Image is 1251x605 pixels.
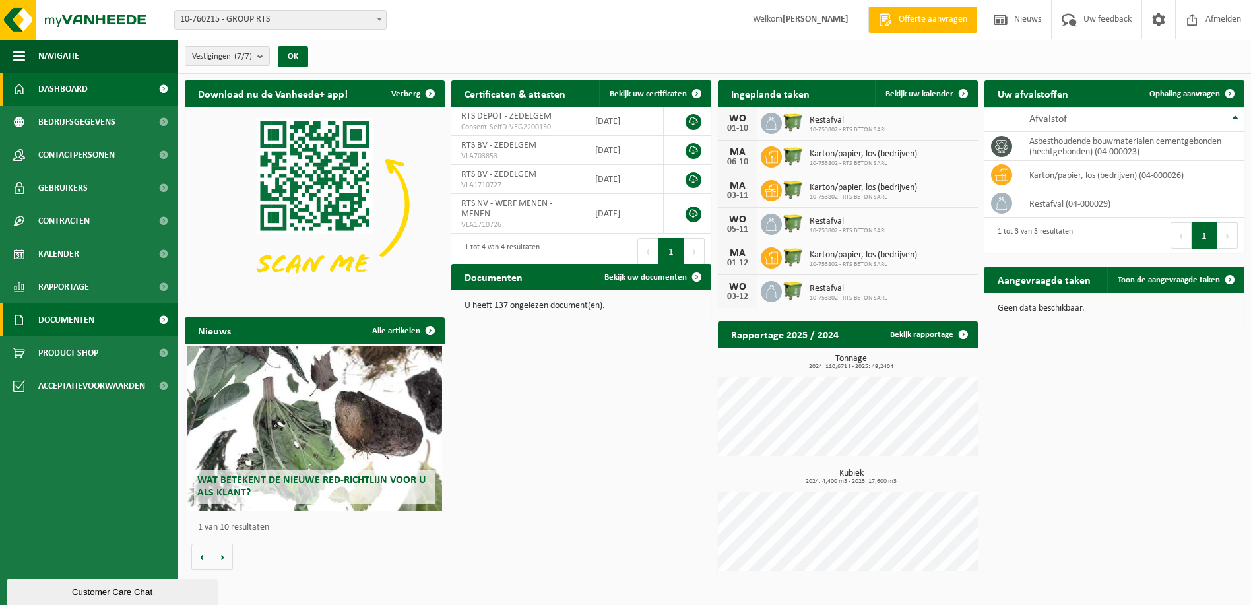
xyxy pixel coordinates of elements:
a: Bekijk uw kalender [875,80,977,107]
span: Restafval [810,115,887,126]
span: Contactpersonen [38,139,115,172]
span: RTS DEPOT - ZEDELGEM [461,111,552,121]
img: WB-1100-HPE-GN-50 [782,178,804,201]
div: 1 tot 3 van 3 resultaten [991,221,1073,250]
span: RTS BV - ZEDELGEM [461,141,536,150]
span: VLA703853 [461,151,575,162]
a: Bekijk uw certificaten [599,80,710,107]
span: Afvalstof [1029,114,1067,125]
span: 10-753802 - RTS BETON SARL [810,294,887,302]
span: Karton/papier, los (bedrijven) [810,250,917,261]
button: OK [278,46,308,67]
h2: Certificaten & attesten [451,80,579,106]
td: restafval (04-000029) [1019,189,1244,218]
span: Documenten [38,303,94,336]
span: 10-760215 - GROUP RTS [174,10,387,30]
h2: Rapportage 2025 / 2024 [718,321,852,347]
span: Ophaling aanvragen [1149,90,1220,98]
span: Product Shop [38,336,98,369]
span: 10-760215 - GROUP RTS [175,11,386,29]
iframe: chat widget [7,576,220,605]
span: Rapportage [38,271,89,303]
div: WO [724,113,751,124]
span: 10-753802 - RTS BETON SARL [810,126,887,134]
span: Consent-SelfD-VEG2200150 [461,122,575,133]
div: WO [724,282,751,292]
span: 10-753802 - RTS BETON SARL [810,193,917,201]
a: Offerte aanvragen [868,7,977,33]
div: MA [724,248,751,259]
a: Bekijk rapportage [880,321,977,348]
button: 1 [1192,222,1217,249]
a: Ophaling aanvragen [1139,80,1243,107]
td: karton/papier, los (bedrijven) (04-000026) [1019,161,1244,189]
span: Dashboard [38,73,88,106]
p: Geen data beschikbaar. [998,304,1231,313]
span: Bekijk uw certificaten [610,90,687,98]
div: MA [724,147,751,158]
h2: Download nu de Vanheede+ app! [185,80,361,106]
h2: Uw afvalstoffen [984,80,1081,106]
h2: Nieuws [185,317,244,343]
span: Karton/papier, los (bedrijven) [810,183,917,193]
button: Next [1217,222,1238,249]
h3: Kubiek [724,469,978,485]
span: 10-753802 - RTS BETON SARL [810,227,887,235]
span: RTS BV - ZEDELGEM [461,170,536,179]
div: 03-11 [724,191,751,201]
td: [DATE] [585,136,663,165]
span: 2024: 110,671 t - 2025: 49,240 t [724,364,978,370]
a: Bekijk uw documenten [594,264,710,290]
img: WB-1100-HPE-GN-50 [782,144,804,167]
button: 1 [658,238,684,265]
span: Bedrijfsgegevens [38,106,115,139]
span: Restafval [810,284,887,294]
div: 06-10 [724,158,751,167]
span: Navigatie [38,40,79,73]
span: Toon de aangevraagde taken [1118,276,1220,284]
td: [DATE] [585,107,663,136]
span: Karton/papier, los (bedrijven) [810,149,917,160]
h3: Tonnage [724,354,978,370]
button: Vestigingen(7/7) [185,46,270,66]
div: WO [724,214,751,225]
div: 1 tot 4 van 4 resultaten [458,237,540,266]
span: Wat betekent de nieuwe RED-richtlijn voor u als klant? [197,475,426,498]
img: WB-1100-HPE-GN-50 [782,279,804,302]
span: 2024: 4,400 m3 - 2025: 17,600 m3 [724,478,978,485]
span: 10-753802 - RTS BETON SARL [810,160,917,168]
td: asbesthoudende bouwmaterialen cementgebonden (hechtgebonden) (04-000023) [1019,132,1244,161]
p: 1 van 10 resultaten [198,523,438,532]
button: Verberg [381,80,443,107]
span: Contracten [38,205,90,238]
div: 01-10 [724,124,751,133]
div: MA [724,181,751,191]
span: Bekijk uw kalender [885,90,953,98]
span: Verberg [391,90,420,98]
td: [DATE] [585,165,663,194]
span: Vestigingen [192,47,252,67]
h2: Ingeplande taken [718,80,823,106]
span: Offerte aanvragen [895,13,971,26]
h2: Documenten [451,264,536,290]
span: Kalender [38,238,79,271]
a: Toon de aangevraagde taken [1107,267,1243,293]
button: Vorige [191,544,212,570]
count: (7/7) [234,52,252,61]
span: VLA1710727 [461,180,575,191]
span: Restafval [810,216,887,227]
button: Next [684,238,705,265]
img: Download de VHEPlus App [185,107,445,302]
span: VLA1710726 [461,220,575,230]
div: 01-12 [724,259,751,268]
span: Acceptatievoorwaarden [38,369,145,402]
strong: [PERSON_NAME] [783,15,849,24]
div: 03-12 [724,292,751,302]
img: WB-1100-HPE-GN-50 [782,245,804,268]
span: Gebruikers [38,172,88,205]
h2: Aangevraagde taken [984,267,1104,292]
img: WB-1100-HPE-GN-50 [782,212,804,234]
a: Wat betekent de nieuwe RED-richtlijn voor u als klant? [187,346,442,511]
div: 05-11 [724,225,751,234]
